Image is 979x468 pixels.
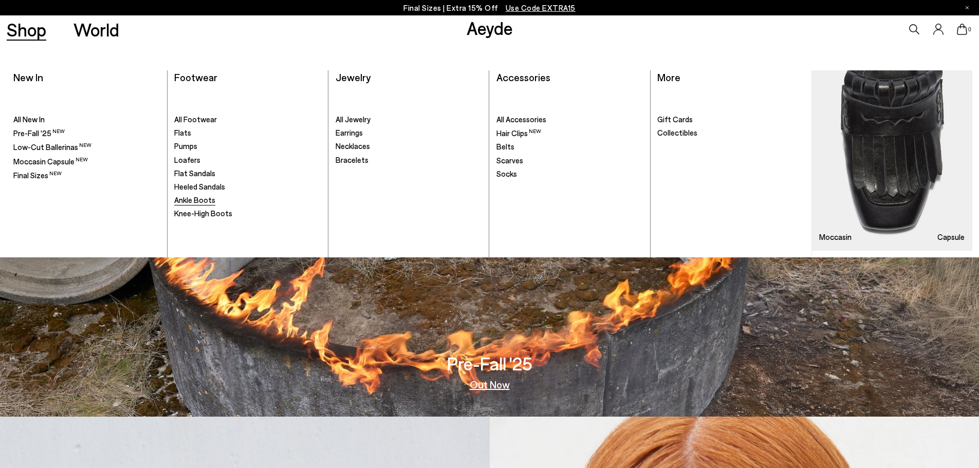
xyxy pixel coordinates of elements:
a: Necklaces [336,141,483,152]
a: 0 [957,24,967,35]
span: Pumps [174,141,197,151]
a: Accessories [496,71,550,83]
a: Flat Sandals [174,169,321,179]
span: Flat Sandals [174,169,215,178]
a: All Jewelry [336,115,483,125]
span: Hair Clips [496,128,541,138]
span: Heeled Sandals [174,182,225,191]
span: Ankle Boots [174,195,215,204]
span: Navigate to /collections/ss25-final-sizes [506,3,576,12]
span: Loafers [174,155,200,164]
a: Footwear [174,71,217,83]
h3: Capsule [937,233,965,241]
a: Shop [7,21,46,39]
a: Pumps [174,141,321,152]
a: Socks [496,169,643,179]
a: Out Now [470,379,510,389]
a: New In [13,71,43,83]
span: Moccasin Capsule [13,157,88,166]
span: Scarves [496,156,523,165]
a: Heeled Sandals [174,182,321,192]
a: Earrings [336,128,483,138]
span: All New In [13,115,45,124]
span: Socks [496,169,517,178]
h3: Moccasin [819,233,852,241]
a: Flats [174,128,321,138]
a: Gift Cards [657,115,805,125]
a: Ankle Boots [174,195,321,205]
span: Necklaces [336,141,370,151]
a: Moccasin Capsule [812,70,972,251]
a: Pre-Fall '25 [13,128,160,139]
a: All New In [13,115,160,125]
span: Final Sizes [13,171,62,180]
span: All Accessories [496,115,546,124]
a: Collectibles [657,128,805,138]
span: All Jewelry [336,115,371,124]
span: Collectibles [657,128,697,137]
span: Earrings [336,128,363,137]
span: 0 [967,27,972,32]
a: Aeyde [467,17,513,39]
img: Mobile_e6eede4d-78b8-4bd1-ae2a-4197e375e133_900x.jpg [812,70,972,251]
span: Pre-Fall '25 [13,128,65,138]
span: Low-Cut Ballerinas [13,142,91,152]
a: Bracelets [336,155,483,165]
a: Moccasin Capsule [13,156,160,167]
a: More [657,71,680,83]
span: Bracelets [336,155,368,164]
span: Gift Cards [657,115,693,124]
a: Jewelry [336,71,371,83]
a: Loafers [174,155,321,165]
span: Flats [174,128,191,137]
a: Knee-High Boots [174,209,321,219]
a: Low-Cut Ballerinas [13,142,160,153]
h3: Pre-Fall '25 [447,354,532,372]
span: Knee-High Boots [174,209,232,218]
a: All Accessories [496,115,643,125]
a: Scarves [496,156,643,166]
a: Final Sizes [13,170,160,181]
a: Hair Clips [496,128,643,139]
p: Final Sizes | Extra 15% Off [403,2,576,14]
span: All Footwear [174,115,217,124]
a: Belts [496,142,643,152]
a: World [73,21,119,39]
a: All Footwear [174,115,321,125]
span: Belts [496,142,514,151]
